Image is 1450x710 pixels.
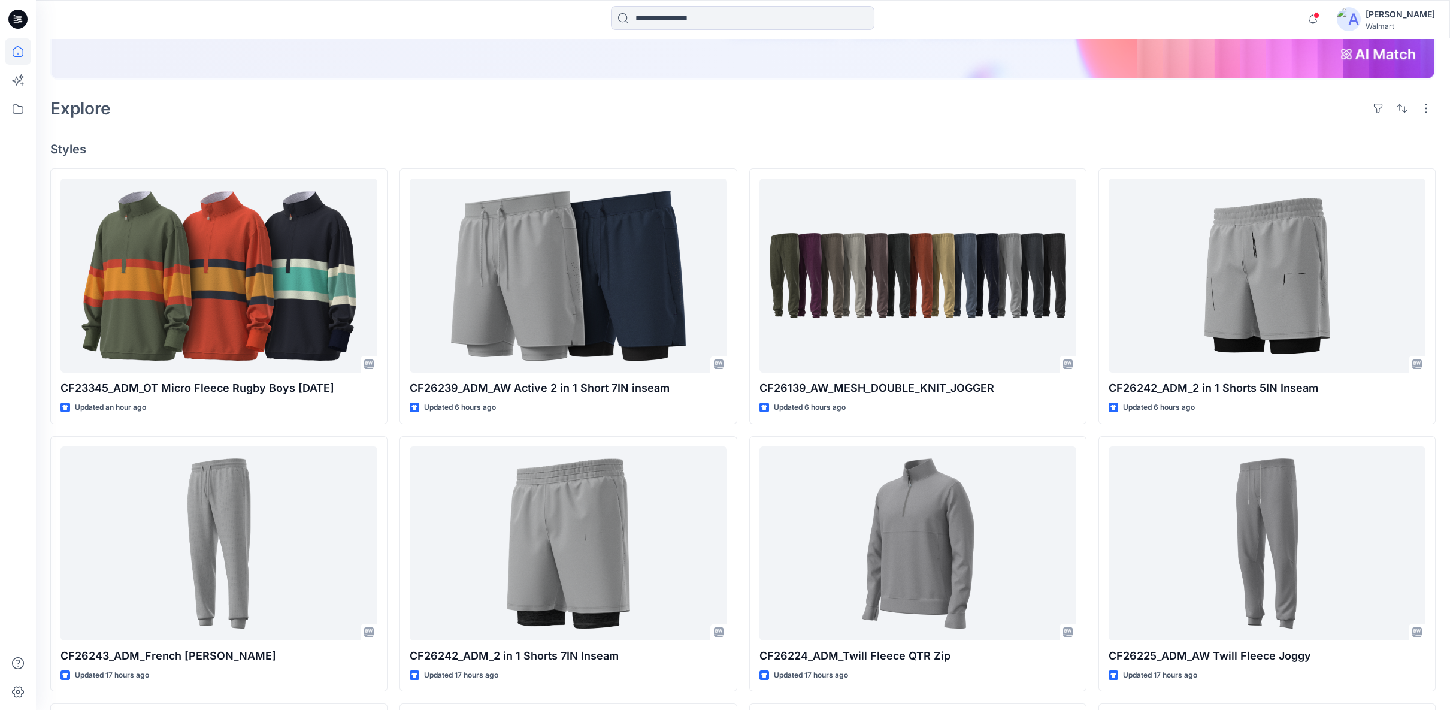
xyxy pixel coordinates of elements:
[50,99,111,118] h2: Explore
[759,380,1076,397] p: CF26139_AW_MESH_DOUBLE_KNIT_JOGGER
[424,669,498,682] p: Updated 17 hours ago
[60,380,377,397] p: CF23345_ADM_OT Micro Fleece Rugby Boys [DATE]
[410,179,726,373] a: CF26239_ADM_AW Active 2 in 1 Short 7IN inseam
[60,179,377,373] a: CF23345_ADM_OT Micro Fleece Rugby Boys 25SEP25
[1123,401,1195,414] p: Updated 6 hours ago
[1366,7,1435,22] div: [PERSON_NAME]
[1109,179,1425,373] a: CF26242_ADM_2 in 1 Shorts 5IN Inseam
[759,179,1076,373] a: CF26139_AW_MESH_DOUBLE_KNIT_JOGGER
[50,142,1436,156] h4: Styles
[60,446,377,640] a: CF26243_ADM_French Terry Jogger
[1366,22,1435,31] div: Walmart
[759,446,1076,640] a: CF26224_ADM_Twill Fleece QTR Zip
[60,648,377,664] p: CF26243_ADM_French [PERSON_NAME]
[410,446,726,640] a: CF26242_ADM_2 in 1 Shorts 7IN Inseam
[424,401,496,414] p: Updated 6 hours ago
[1109,446,1425,640] a: CF26225_ADM_AW Twill Fleece Joggy
[75,669,149,682] p: Updated 17 hours ago
[1109,380,1425,397] p: CF26242_ADM_2 in 1 Shorts 5IN Inseam
[1123,669,1197,682] p: Updated 17 hours ago
[1109,648,1425,664] p: CF26225_ADM_AW Twill Fleece Joggy
[75,401,146,414] p: Updated an hour ago
[774,669,848,682] p: Updated 17 hours ago
[774,401,846,414] p: Updated 6 hours ago
[759,648,1076,664] p: CF26224_ADM_Twill Fleece QTR Zip
[410,648,726,664] p: CF26242_ADM_2 in 1 Shorts 7IN Inseam
[410,380,726,397] p: CF26239_ADM_AW Active 2 in 1 Short 7IN inseam
[1337,7,1361,31] img: avatar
